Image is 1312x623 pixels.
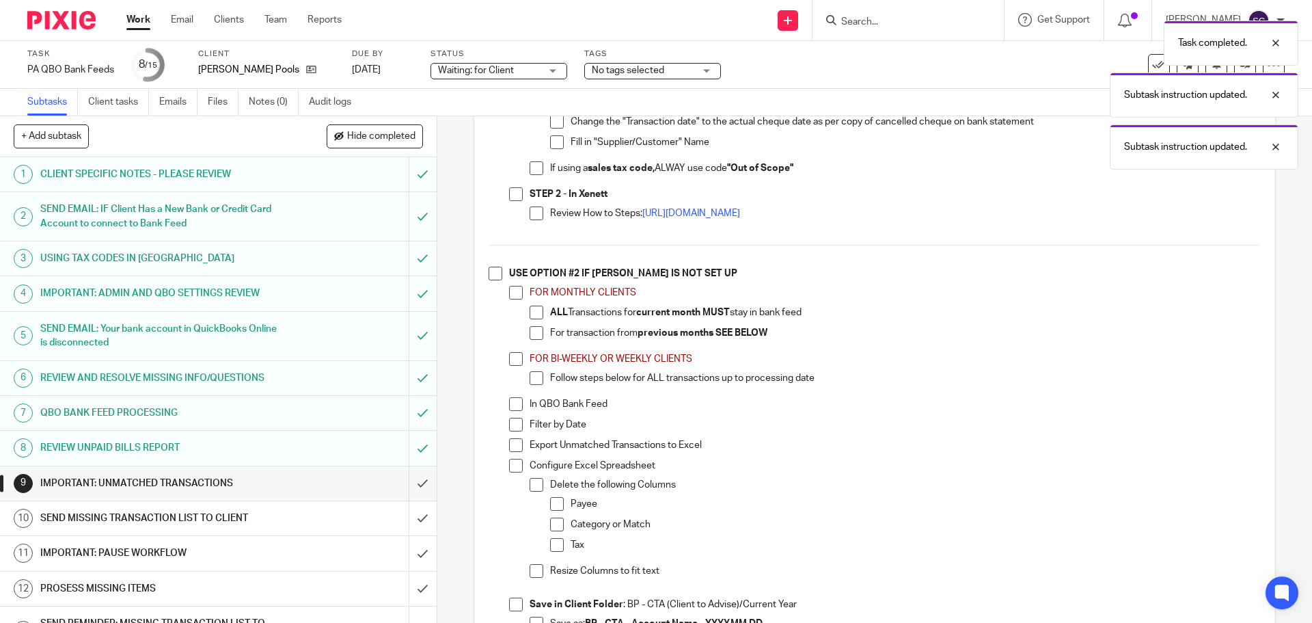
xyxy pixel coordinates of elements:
[571,497,1260,511] p: Payee
[550,478,1260,492] p: Delete the following Columns
[588,163,655,173] strong: sales tax code,
[40,164,277,185] h1: CLIENT SPECIFIC NOTES - PLEASE REVIEW
[14,474,33,493] div: 9
[40,543,277,564] h1: IMPORTANT: PAUSE WORKFLOW
[40,248,277,269] h1: USING TAX CODES IN [GEOGRAPHIC_DATA]
[14,579,33,598] div: 12
[727,163,793,173] strong: "Out of Scope"
[171,13,193,27] a: Email
[249,89,299,116] a: Notes (0)
[139,57,157,72] div: 8
[40,368,277,388] h1: REVIEW AND RESOLVE MISSING INFO/QUESTIONS
[40,473,277,494] h1: IMPORTANT: UNMATCHED TRANSACTIONS
[126,13,150,27] a: Work
[40,579,277,599] h1: PROSESS MISSING ITEMS
[530,288,636,297] span: FOR MONTHLY CLIENTS
[14,249,33,268] div: 3
[642,209,740,218] a: [URL][DOMAIN_NAME]
[530,598,1260,611] p: : BP - CTA (Client to Advise)/Current Year
[1178,36,1247,50] p: Task completed.
[550,326,1260,340] p: For transaction from
[14,369,33,388] div: 6
[14,124,89,148] button: + Add subtask
[530,459,1260,473] p: Configure Excel Spreadsheet
[159,89,197,116] a: Emails
[571,135,1260,149] p: Fill in "Supplier/Customer" Name
[40,319,277,354] h1: SEND EMAIL: Your bank account in QuickBooks Online is disconnected
[27,89,78,116] a: Subtasks
[145,62,157,69] small: /15
[14,438,33,458] div: 8
[309,89,361,116] a: Audit logs
[264,13,287,27] a: Team
[638,328,767,338] strong: previous months SEE BELOW
[571,538,1260,552] p: Tax
[550,161,1260,175] p: If using a ALWAY use code
[40,403,277,423] h1: QBO BANK FEED PROCESSING
[327,124,423,148] button: Hide completed
[592,66,664,75] span: No tags selected
[14,207,33,226] div: 2
[550,564,1260,578] p: Resize Columns to fit text
[530,600,623,609] strong: Save in Client Folder
[198,63,299,77] p: [PERSON_NAME] Pools
[27,63,114,77] div: PA QBO Bank Feeds
[1248,10,1270,31] img: svg%3E
[40,508,277,529] h1: SEND MISSING TRANSACTION LIST TO CLIENT
[352,65,381,75] span: [DATE]
[14,284,33,304] div: 4
[636,308,700,317] strong: current month
[571,518,1260,531] p: Category or Match
[1124,140,1247,154] p: Subtask instruction updated.
[14,326,33,345] div: 5
[530,354,692,364] span: FOR BI-WEEKLY OR WEEKLY CLIENTS
[530,397,1260,411] p: In QBO Bank Feed
[40,199,277,234] h1: SEND EMAIL: IF Client Has a New Bank or Credit Card Account to connect to Bank Feed
[438,66,514,75] span: Waiting: for Client
[584,49,721,59] label: Tags
[550,371,1260,385] p: Follow steps below for ALL transactions up to processing date
[571,115,1260,129] p: Change the "Transaction date" to the actual cheque date as per copy of cancelled cheque on bank s...
[530,438,1260,452] p: Export Unmatched Transactions to Excel
[208,89,238,116] a: Files
[214,13,244,27] a: Clients
[550,308,568,317] strong: ALL
[530,189,607,199] strong: STEP 2 - In Xenett
[40,283,277,304] h1: IMPORTANT: ADMIN AND QBO SETTINGS REVIEW
[14,544,33,563] div: 11
[430,49,567,59] label: Status
[307,13,342,27] a: Reports
[347,131,415,142] span: Hide completed
[40,438,277,458] h1: REVIEW UNPAID BILLS REPORT
[27,11,96,29] img: Pixie
[702,308,730,317] strong: MUST
[14,509,33,528] div: 10
[1124,88,1247,102] p: Subtask instruction updated.
[509,269,737,278] strong: USE OPTION #2 IF [PERSON_NAME] IS NOT SET UP
[530,418,1260,432] p: Filter by Date
[550,306,1260,319] p: Transactions for stay in bank feed
[14,165,33,184] div: 1
[27,49,114,59] label: Task
[88,89,149,116] a: Client tasks
[198,49,335,59] label: Client
[352,49,413,59] label: Due by
[14,403,33,423] div: 7
[550,207,1260,220] p: Review How to Steps:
